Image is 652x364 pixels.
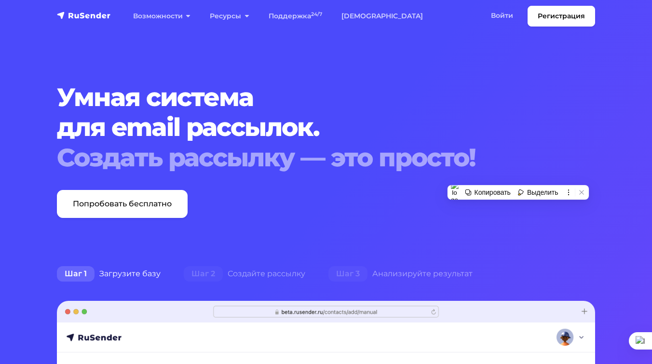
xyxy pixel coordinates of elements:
[184,266,223,282] span: Шаг 2
[481,6,523,26] a: Войти
[57,266,95,282] span: Шаг 1
[57,190,188,218] a: Попробовать бесплатно
[123,6,200,26] a: Возможности
[528,6,595,27] a: Регистрация
[172,264,317,283] div: Создайте рассылку
[317,264,484,283] div: Анализируйте результат
[57,82,595,173] h1: Умная система для email рассылок.
[57,11,111,20] img: RuSender
[328,266,367,282] span: Шаг 3
[332,6,433,26] a: [DEMOGRAPHIC_DATA]
[259,6,332,26] a: Поддержка24/7
[45,264,172,283] div: Загрузите базу
[311,11,322,17] sup: 24/7
[57,143,595,173] div: Создать рассылку — это просто!
[200,6,258,26] a: Ресурсы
